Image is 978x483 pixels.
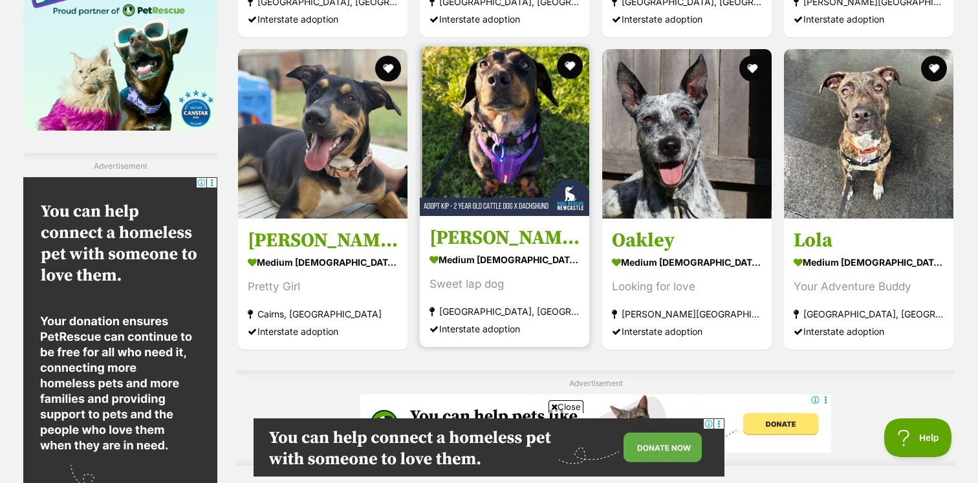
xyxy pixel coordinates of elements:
[237,370,955,466] div: Advertisement
[248,278,398,295] div: Pretty Girl
[612,305,762,323] strong: [PERSON_NAME][GEOGRAPHIC_DATA], [GEOGRAPHIC_DATA]
[254,418,724,477] iframe: Advertisement
[794,323,944,340] div: Interstate adoption
[784,49,953,219] img: Lola - Staffordshire Bull Terrier Dog
[429,303,580,320] strong: [GEOGRAPHIC_DATA], [GEOGRAPHIC_DATA]
[420,216,589,347] a: [PERSON_NAME] - [DEMOGRAPHIC_DATA] Cattle Dog X Dachshund medium [DEMOGRAPHIC_DATA] Dog Sweet lap...
[602,219,772,350] a: Oakley medium [DEMOGRAPHIC_DATA] Dog Looking for love [PERSON_NAME][GEOGRAPHIC_DATA], [GEOGRAPHIC...
[794,228,944,253] h3: Lola
[794,253,944,272] strong: medium [DEMOGRAPHIC_DATA] Dog
[558,53,583,79] button: favourite
[248,10,398,27] div: Interstate adoption
[248,323,398,340] div: Interstate adoption
[921,56,947,81] button: favourite
[602,49,772,219] img: Oakley - Australian Cattle Dog
[612,278,762,295] div: Looking for love
[612,323,762,340] div: Interstate adoption
[248,228,398,253] h3: [PERSON_NAME]
[360,394,831,453] iframe: Advertisement
[794,305,944,323] strong: [GEOGRAPHIC_DATA], [GEOGRAPHIC_DATA]
[794,278,944,295] div: Your Adventure Buddy
[429,226,580,250] h3: [PERSON_NAME] - [DEMOGRAPHIC_DATA] Cattle Dog X Dachshund
[429,10,580,27] div: Interstate adoption
[429,275,580,293] div: Sweet lap dog
[612,253,762,272] strong: medium [DEMOGRAPHIC_DATA] Dog
[784,219,953,350] a: Lola medium [DEMOGRAPHIC_DATA] Dog Your Adventure Buddy [GEOGRAPHIC_DATA], [GEOGRAPHIC_DATA] Inte...
[884,418,952,457] iframe: Help Scout Beacon - Open
[375,56,401,81] button: favourite
[549,400,583,413] span: Close
[794,10,944,27] div: Interstate adoption
[429,320,580,338] div: Interstate adoption
[612,228,762,253] h3: Oakley
[248,305,398,323] strong: Cairns, [GEOGRAPHIC_DATA]
[248,253,398,272] strong: medium [DEMOGRAPHIC_DATA] Dog
[429,250,580,269] strong: medium [DEMOGRAPHIC_DATA] Dog
[612,10,762,27] div: Interstate adoption
[420,47,589,216] img: Kip - 2 Year Old Cattle Dog X Dachshund - Australian Cattle Dog x Dachshund Dog
[739,56,765,81] button: favourite
[238,49,407,219] img: Nyree - Catahoula Leopard Dog
[238,219,407,350] a: [PERSON_NAME] medium [DEMOGRAPHIC_DATA] Dog Pretty Girl Cairns, [GEOGRAPHIC_DATA] Interstate adop...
